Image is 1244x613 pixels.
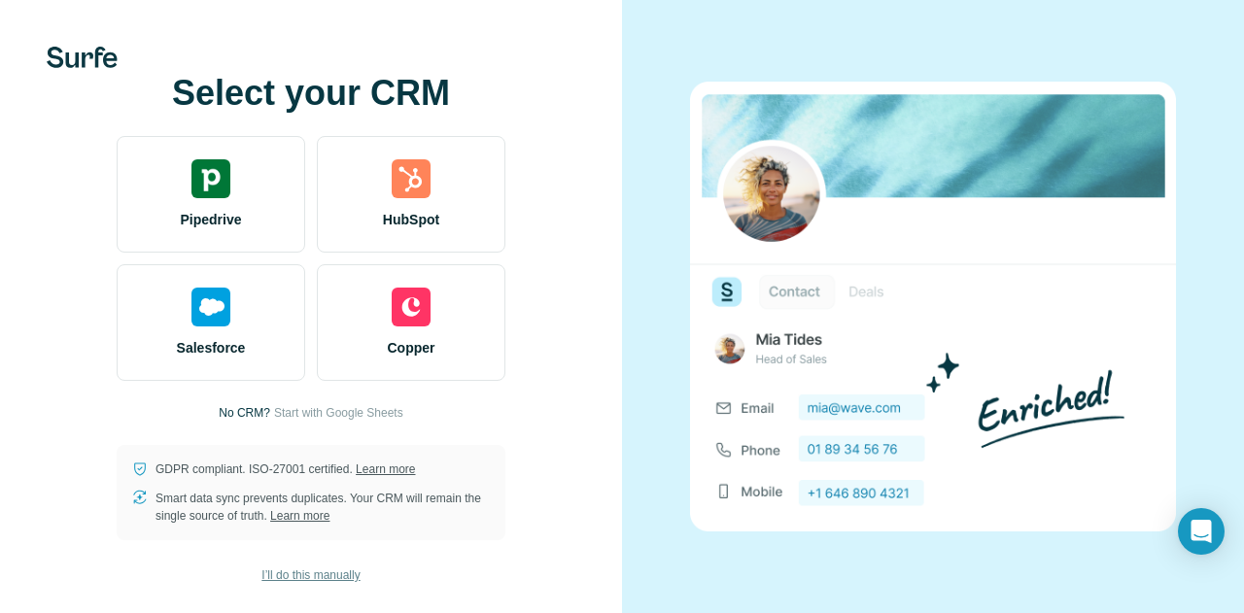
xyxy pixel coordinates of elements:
a: Learn more [270,509,329,523]
img: Surfe's logo [47,47,118,68]
img: salesforce's logo [191,288,230,326]
div: Open Intercom Messenger [1178,508,1225,555]
img: pipedrive's logo [191,159,230,198]
h1: Select your CRM [117,74,505,113]
button: I’ll do this manually [248,561,373,590]
span: Pipedrive [180,210,241,229]
img: copper's logo [392,288,431,326]
img: none image [690,82,1176,531]
span: Salesforce [177,338,246,358]
span: HubSpot [383,210,439,229]
img: hubspot's logo [392,159,431,198]
p: GDPR compliant. ISO-27001 certified. [155,460,415,478]
a: Learn more [356,462,415,476]
span: I’ll do this manually [261,566,360,584]
p: Smart data sync prevents duplicates. Your CRM will remain the single source of truth. [155,490,490,525]
p: No CRM? [219,404,270,422]
span: Copper [388,338,435,358]
button: Start with Google Sheets [274,404,403,422]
